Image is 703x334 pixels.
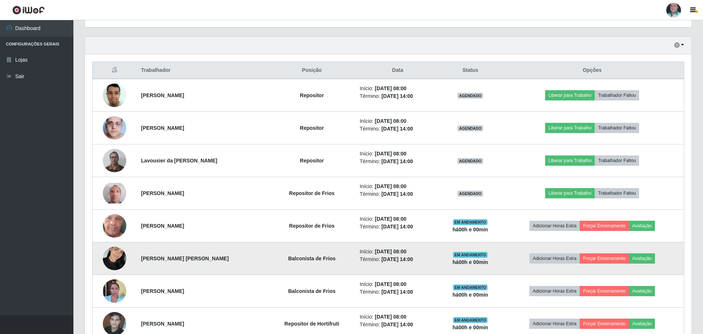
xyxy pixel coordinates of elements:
button: Liberar para Trabalho [545,188,595,198]
img: 1713869296207.jpeg [103,107,126,149]
strong: [PERSON_NAME] [141,223,184,229]
th: Posição [268,62,355,79]
li: Término: [360,92,436,100]
button: Trabalhador Faltou [595,188,639,198]
li: Término: [360,223,436,231]
button: Forçar Encerramento [580,286,629,296]
th: Status [440,62,501,79]
strong: Repositor de Frios [289,223,335,229]
span: AGENDADO [457,191,483,197]
button: Avaliação [629,319,655,329]
li: Término: [360,125,436,133]
time: [DATE] 14:00 [381,93,413,99]
strong: [PERSON_NAME] [141,288,184,294]
button: Trabalhador Faltou [595,155,639,166]
strong: Balconista de Frios [288,256,336,261]
button: Trabalhador Faltou [595,123,639,133]
button: Forçar Encerramento [580,319,629,329]
li: Início: [360,215,436,223]
strong: Repositor de Hortifruti [285,321,339,327]
button: Trabalhador Faltou [595,90,639,100]
li: Término: [360,321,436,329]
li: Término: [360,158,436,165]
img: CoreUI Logo [12,5,45,15]
strong: [PERSON_NAME] [141,92,184,98]
strong: [PERSON_NAME] [141,190,184,196]
time: [DATE] 14:00 [381,224,413,230]
time: [DATE] 14:00 [381,191,413,197]
button: Adicionar Horas Extra [529,253,580,264]
span: EM ANDAMENTO [453,317,488,323]
time: [DATE] 14:00 [381,126,413,132]
li: Início: [360,248,436,256]
button: Avaliação [629,286,655,296]
strong: Repositor [300,158,324,164]
time: [DATE] 08:00 [375,151,406,157]
button: Adicionar Horas Extra [529,221,580,231]
img: 1701787542098.jpeg [103,183,126,204]
strong: Repositor [300,92,324,98]
time: [DATE] 14:00 [381,289,413,295]
span: AGENDADO [457,125,483,131]
time: [DATE] 14:00 [381,158,413,164]
button: Liberar para Trabalho [545,155,595,166]
img: 1746326143997.jpeg [103,145,126,176]
th: Trabalhador [137,62,268,79]
strong: há 00 h e 00 min [453,227,488,232]
time: [DATE] 14:00 [381,322,413,327]
li: Início: [360,85,436,92]
span: EM ANDAMENTO [453,285,488,290]
button: Adicionar Horas Extra [529,319,580,329]
strong: Balconista de Frios [288,288,336,294]
time: [DATE] 08:00 [375,118,406,124]
time: [DATE] 08:00 [375,281,406,287]
button: Avaliação [629,221,655,231]
span: EM ANDAMENTO [453,252,488,258]
button: Liberar para Trabalho [545,123,595,133]
span: AGENDADO [457,93,483,99]
li: Término: [360,190,436,198]
strong: [PERSON_NAME] [141,321,184,327]
img: 1757016131222.jpeg [103,275,126,307]
li: Término: [360,288,436,296]
strong: há 00 h e 00 min [453,324,488,330]
li: Início: [360,183,436,190]
time: [DATE] 08:00 [375,314,406,320]
time: [DATE] 08:00 [375,85,406,91]
li: Início: [360,313,436,321]
strong: Repositor [300,125,324,131]
li: Término: [360,256,436,263]
li: Início: [360,280,436,288]
th: Opções [500,62,684,79]
time: [DATE] 08:00 [375,216,406,222]
img: 1602822418188.jpeg [103,80,126,111]
strong: [PERSON_NAME] [PERSON_NAME] [141,256,229,261]
th: Data [355,62,440,79]
span: EM ANDAMENTO [453,219,488,225]
time: [DATE] 14:00 [381,256,413,262]
button: Forçar Encerramento [580,221,629,231]
span: AGENDADO [457,158,483,164]
li: Início: [360,150,436,158]
strong: há 00 h e 00 min [453,292,488,298]
time: [DATE] 08:00 [375,249,406,254]
li: Início: [360,117,436,125]
img: 1725533937755.jpeg [103,200,126,252]
time: [DATE] 08:00 [375,183,406,189]
strong: Repositor de Frios [289,190,335,196]
strong: [PERSON_NAME] [141,125,184,131]
strong: há 00 h e 00 min [453,259,488,265]
button: Liberar para Trabalho [545,90,595,100]
button: Avaliação [629,253,655,264]
button: Adicionar Horas Extra [529,286,580,296]
strong: Lavousier da [PERSON_NAME] [141,158,217,164]
img: 1736860936757.jpeg [103,243,126,274]
button: Forçar Encerramento [580,253,629,264]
